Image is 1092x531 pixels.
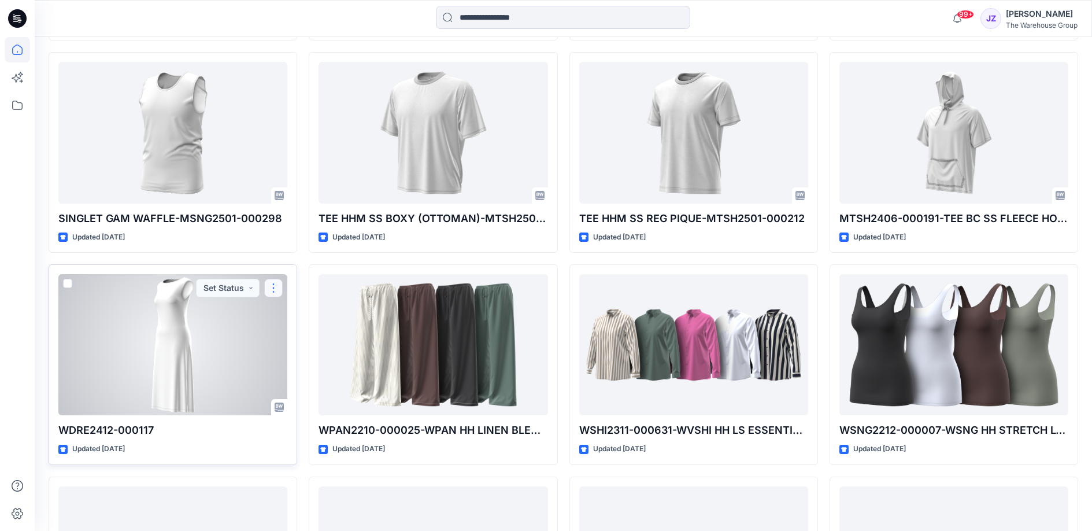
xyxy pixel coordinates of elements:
a: TEE HHM SS BOXY (OTTOMAN)-MTSH2501-000211 [319,62,547,203]
a: MTSH2406-000191-TEE BC SS FLEECE HOOD PS [839,62,1068,203]
div: The Warehouse Group [1006,21,1078,30]
a: SINGLET GAM WAFFLE-MSNG2501-000298 [58,62,287,203]
a: TEE HHM SS REG PIQUE-MTSH2501-000212 [579,62,808,203]
p: Updated [DATE] [593,231,646,244]
p: MTSH2406-000191-TEE BC SS FLEECE HOOD PS [839,211,1068,227]
p: Updated [DATE] [72,231,125,244]
a: WDRE2412-000117 [58,274,287,415]
p: Updated [DATE] [332,443,385,455]
p: TEE HHM SS REG PIQUE-MTSH2501-000212 [579,211,808,227]
p: Updated [DATE] [853,443,906,455]
p: WPAN2210-000025-WPAN HH LINEN BLEND TIE WAIST [319,422,547,438]
p: Updated [DATE] [332,231,385,244]
p: WSNG2212-000007-WSNG HH STRETCH LONGLINE TANK [839,422,1068,438]
span: 99+ [957,10,974,19]
p: TEE HHM SS BOXY (OTTOMAN)-MTSH2501-000211 [319,211,547,227]
p: Updated [DATE] [593,443,646,455]
a: WSHI2311-000631-WVSHI HH LS ESSENTIAL LINEN [579,274,808,415]
p: Updated [DATE] [72,443,125,455]
a: WSNG2212-000007-WSNG HH STRETCH LONGLINE TANK [839,274,1068,415]
a: WPAN2210-000025-WPAN HH LINEN BLEND TIE WAIST [319,274,547,415]
p: WDRE2412-000117 [58,422,287,438]
p: WSHI2311-000631-WVSHI HH LS ESSENTIAL LINEN [579,422,808,438]
p: SINGLET GAM WAFFLE-MSNG2501-000298 [58,211,287,227]
div: JZ [980,8,1001,29]
div: [PERSON_NAME] [1006,7,1078,21]
p: Updated [DATE] [853,231,906,244]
